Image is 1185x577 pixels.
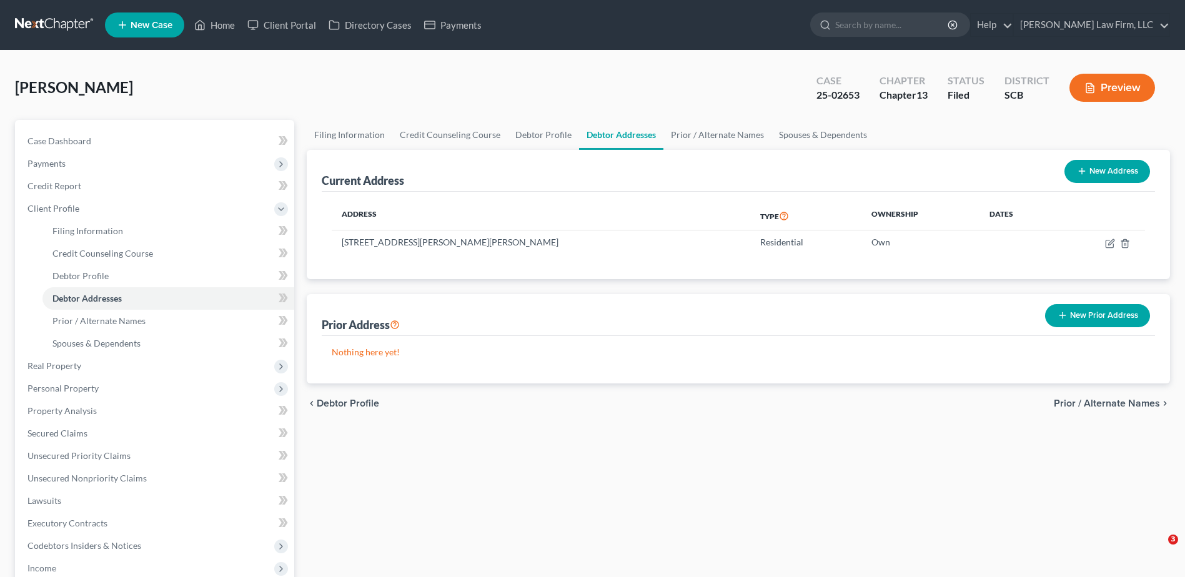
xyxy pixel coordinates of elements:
[17,445,294,467] a: Unsecured Priority Claims
[1054,398,1160,408] span: Prior / Alternate Names
[771,120,875,150] a: Spouses & Dependents
[15,78,133,96] span: [PERSON_NAME]
[663,120,771,150] a: Prior / Alternate Names
[307,398,379,408] button: chevron_left Debtor Profile
[307,120,392,150] a: Filing Information
[42,220,294,242] a: Filing Information
[508,120,579,150] a: Debtor Profile
[42,242,294,265] a: Credit Counseling Course
[27,518,107,528] span: Executory Contracts
[880,88,928,102] div: Chapter
[861,202,979,230] th: Ownership
[27,540,141,551] span: Codebtors Insiders & Notices
[17,490,294,512] a: Lawsuits
[27,473,147,483] span: Unsecured Nonpriority Claims
[332,230,750,254] td: [STREET_ADDRESS][PERSON_NAME][PERSON_NAME]
[27,203,79,214] span: Client Profile
[418,14,488,36] a: Payments
[948,88,984,102] div: Filed
[188,14,241,36] a: Home
[880,74,928,88] div: Chapter
[332,346,1145,358] p: Nothing here yet!
[307,398,317,408] i: chevron_left
[52,225,123,236] span: Filing Information
[750,202,861,230] th: Type
[52,293,122,303] span: Debtor Addresses
[27,360,81,371] span: Real Property
[52,315,146,326] span: Prior / Alternate Names
[27,383,99,393] span: Personal Property
[52,270,109,281] span: Debtor Profile
[27,158,66,169] span: Payments
[1045,304,1150,327] button: New Prior Address
[131,21,172,30] span: New Case
[861,230,979,254] td: Own
[27,450,131,461] span: Unsecured Priority Claims
[948,74,984,88] div: Status
[17,512,294,535] a: Executory Contracts
[916,89,928,101] span: 13
[971,14,1013,36] a: Help
[52,338,141,348] span: Spouses & Dependents
[1069,74,1155,102] button: Preview
[1160,398,1170,408] i: chevron_right
[27,405,97,416] span: Property Analysis
[27,563,56,573] span: Income
[322,317,400,332] div: Prior Address
[332,202,750,230] th: Address
[1014,14,1169,36] a: [PERSON_NAME] Law Firm, LLC
[579,120,663,150] a: Debtor Addresses
[979,202,1057,230] th: Dates
[42,310,294,332] a: Prior / Alternate Names
[17,467,294,490] a: Unsecured Nonpriority Claims
[42,265,294,287] a: Debtor Profile
[1143,535,1173,565] iframe: Intercom live chat
[241,14,322,36] a: Client Portal
[835,13,949,36] input: Search by name...
[27,180,81,191] span: Credit Report
[1168,535,1178,545] span: 3
[17,130,294,152] a: Case Dashboard
[1064,160,1150,183] button: New Address
[17,175,294,197] a: Credit Report
[17,422,294,445] a: Secured Claims
[750,230,861,254] td: Residential
[27,495,61,506] span: Lawsuits
[1004,88,1049,102] div: SCB
[322,14,418,36] a: Directory Cases
[1004,74,1049,88] div: District
[17,400,294,422] a: Property Analysis
[42,332,294,355] a: Spouses & Dependents
[392,120,508,150] a: Credit Counseling Course
[816,88,860,102] div: 25-02653
[27,428,87,438] span: Secured Claims
[52,248,153,259] span: Credit Counseling Course
[322,173,404,188] div: Current Address
[42,287,294,310] a: Debtor Addresses
[27,136,91,146] span: Case Dashboard
[1054,398,1170,408] button: Prior / Alternate Names chevron_right
[816,74,860,88] div: Case
[317,398,379,408] span: Debtor Profile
